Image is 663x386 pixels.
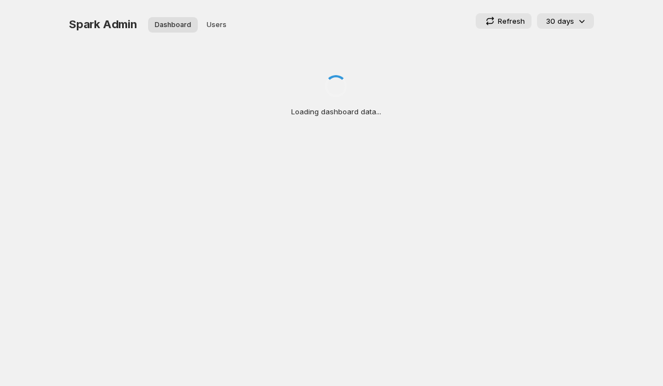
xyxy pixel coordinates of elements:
[207,20,227,29] span: Users
[200,17,233,33] button: User management
[291,106,381,117] p: Loading dashboard data...
[546,15,574,27] p: 30 days
[148,17,198,33] button: Dashboard overview
[155,20,191,29] span: Dashboard
[69,18,137,31] span: Spark Admin
[537,13,594,29] button: 30 days
[498,15,525,27] p: Refresh
[476,13,532,29] button: Refresh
